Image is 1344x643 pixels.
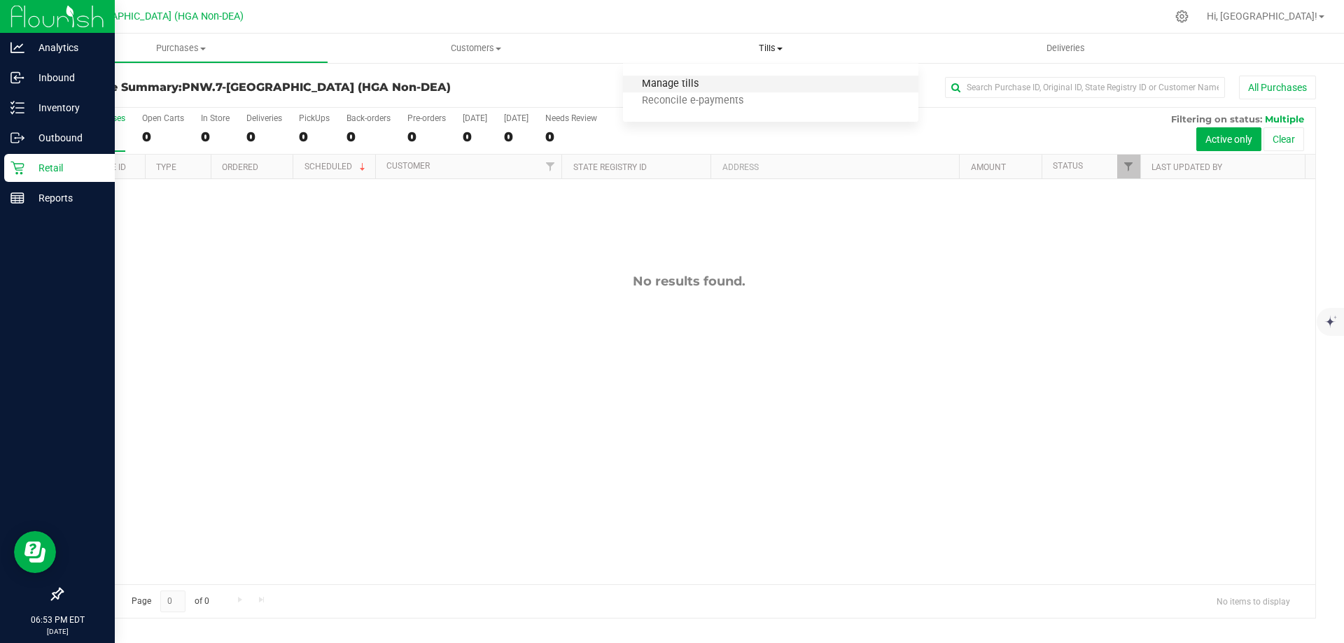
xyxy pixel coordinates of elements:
span: Multiple [1265,113,1304,125]
p: Outbound [24,129,108,146]
a: Deliveries [918,34,1213,63]
span: Purchases [34,42,328,55]
inline-svg: Outbound [10,131,24,145]
a: Filter [1117,155,1140,178]
a: Type [156,162,176,172]
iframe: Resource center [14,531,56,573]
div: 0 [201,129,230,145]
div: 0 [545,129,597,145]
div: [DATE] [504,113,528,123]
button: All Purchases [1239,76,1316,99]
p: Inventory [24,99,108,116]
div: 0 [407,129,446,145]
div: 0 [346,129,391,145]
a: State Registry ID [573,162,647,172]
a: Purchases [34,34,328,63]
div: PickUps [299,113,330,123]
div: Pre-orders [407,113,446,123]
button: Active only [1196,127,1261,151]
inline-svg: Inventory [10,101,24,115]
span: Reconcile e-payments [623,95,762,107]
inline-svg: Analytics [10,41,24,55]
p: [DATE] [6,626,108,637]
h3: Purchase Summary: [62,81,479,94]
span: Manage tills [623,78,717,90]
span: No items to display [1205,591,1301,612]
p: Reports [24,190,108,206]
span: Tills [623,42,918,55]
span: Customers [329,42,622,55]
a: Status [1053,161,1083,171]
a: Amount [971,162,1006,172]
a: Customers [328,34,623,63]
inline-svg: Inbound [10,71,24,85]
div: 0 [463,129,487,145]
div: 0 [142,129,184,145]
div: 0 [504,129,528,145]
span: PNW.7-[GEOGRAPHIC_DATA] (HGA Non-DEA) [43,10,244,22]
span: Hi, [GEOGRAPHIC_DATA]! [1207,10,1317,22]
div: No results found. [62,274,1315,289]
span: Filtering on status: [1171,113,1262,125]
a: Scheduled [304,162,368,171]
span: Deliveries [1028,42,1104,55]
div: 0 [246,129,282,145]
p: 06:53 PM EDT [6,614,108,626]
th: Address [710,155,959,179]
div: 0 [299,129,330,145]
div: Manage settings [1173,10,1191,23]
a: Tills Manage tills Reconcile e-payments [623,34,918,63]
a: Ordered [222,162,258,172]
a: Customer [386,161,430,171]
a: Filter [538,155,561,178]
button: Clear [1263,127,1304,151]
inline-svg: Retail [10,161,24,175]
p: Inbound [24,69,108,86]
div: [DATE] [463,113,487,123]
span: PNW.7-[GEOGRAPHIC_DATA] (HGA Non-DEA) [182,80,451,94]
div: Open Carts [142,113,184,123]
div: Deliveries [246,113,282,123]
p: Retail [24,160,108,176]
span: Page of 0 [120,591,220,612]
div: Back-orders [346,113,391,123]
inline-svg: Reports [10,191,24,205]
a: Last Updated By [1151,162,1222,172]
p: Analytics [24,39,108,56]
div: In Store [201,113,230,123]
div: Needs Review [545,113,597,123]
input: Search Purchase ID, Original ID, State Registry ID or Customer Name... [945,77,1225,98]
